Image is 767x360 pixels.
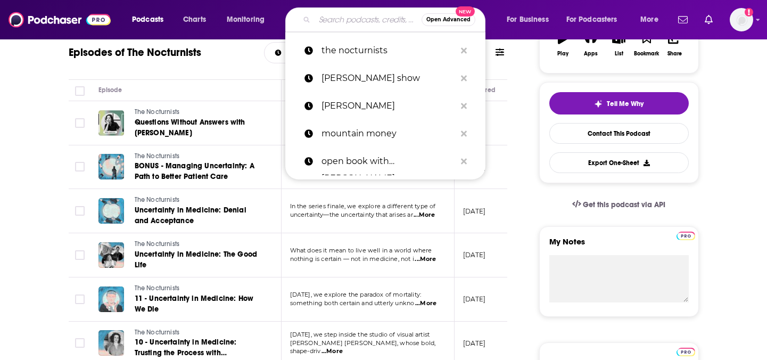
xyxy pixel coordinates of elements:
p: [DATE] [463,294,486,304]
span: The Nocturnists [135,329,180,336]
button: open menu [125,11,177,28]
a: [PERSON_NAME] show [285,64,485,92]
span: Logged in as isabellaN [730,8,753,31]
p: [DATE] [463,339,486,348]
span: For Podcasters [566,12,617,27]
span: Monitoring [227,12,265,27]
a: 10 - Uncertainty in Medicine: Trusting the Process with [PERSON_NAME] [PERSON_NAME] [135,337,262,358]
span: Toggle select row [75,162,85,171]
a: Show notifications dropdown [674,11,692,29]
span: [PERSON_NAME] [PERSON_NAME], whose bold, shape-driv [290,339,436,355]
span: New [456,6,475,17]
span: Open Advanced [426,17,471,22]
a: BONUS - Managing Uncertainty: A Path to Better Patient Care [135,161,262,182]
span: BONUS - Managing Uncertainty: A Path to Better Patient Care [135,161,254,181]
span: ...More [415,299,436,308]
button: Export One-Sheet [549,152,689,173]
a: The Nocturnists [135,108,262,117]
a: The Nocturnists [135,240,262,249]
a: open book with [PERSON_NAME] [285,148,485,175]
button: open menu [265,49,325,56]
span: [DATE], we explore the paradox of mortality: [290,291,422,298]
button: tell me why sparkleTell Me Why [549,92,689,114]
span: The Nocturnists [135,108,180,116]
a: Charts [176,11,212,28]
span: What does it mean to live well in a world where [290,247,432,254]
button: Bookmark [633,25,661,63]
img: Podchaser Pro [677,232,695,240]
button: Open AdvancedNew [422,13,475,26]
p: anna jinja [321,92,456,120]
span: Podcasts [132,12,163,27]
span: The Nocturnists [135,196,180,203]
img: Podchaser Pro [677,348,695,356]
button: Share [661,25,688,63]
div: Share [667,51,682,57]
h2: Choose List sort [264,42,370,63]
span: For Business [507,12,549,27]
span: In the series finale, we explore a different type of [290,202,436,210]
div: List [615,51,623,57]
button: Show profile menu [730,8,753,31]
span: ...More [414,211,435,219]
div: Bookmark [634,51,659,57]
span: More [640,12,658,27]
p: anna jinja show [321,64,456,92]
span: The Nocturnists [135,240,180,248]
span: ...More [415,255,436,264]
div: Apps [584,51,598,57]
span: The Nocturnists [135,152,180,160]
button: open menu [499,11,562,28]
span: Toggle select row [75,250,85,260]
p: open book with jenna [321,148,456,175]
input: Search podcasts, credits, & more... [315,11,422,28]
button: List [605,25,632,63]
a: mountain money [285,120,485,148]
span: Get this podcast via API [583,200,665,209]
span: Uncertainty in Medicine: The Good Life [135,250,258,269]
a: 11 - Uncertainty in Medicine: How We Die [135,293,262,315]
a: The Nocturnists [135,328,262,338]
img: Podchaser - Follow, Share and Rate Podcasts [9,10,111,30]
a: Uncertainty in Medicine: Denial and Acceptance [135,205,262,226]
button: Apps [577,25,605,63]
p: [DATE] [463,207,486,216]
a: The Nocturnists [135,152,262,161]
a: Show notifications dropdown [700,11,717,29]
a: Contact This Podcast [549,123,689,144]
span: something both certain and utterly unkno [290,299,415,307]
a: [PERSON_NAME] [285,92,485,120]
button: open menu [219,11,278,28]
span: nothing is certain — not in medicine, not i [290,255,414,263]
span: uncertainty—the uncertainty that arises ar [290,211,413,218]
a: Get this podcast via API [564,192,674,218]
span: Charts [183,12,206,27]
a: Questions Without Answers with [PERSON_NAME] [135,117,262,138]
a: Uncertainty in Medicine: The Good Life [135,249,262,271]
a: The Nocturnists [135,284,262,293]
button: open menu [633,11,672,28]
span: Toggle select row [75,206,85,216]
a: Pro website [677,346,695,356]
h1: Episodes of The Nocturnists [69,46,201,59]
span: 11 - Uncertainty in Medicine: How We Die [135,294,254,314]
div: Search podcasts, credits, & more... [295,7,496,32]
button: open menu [559,11,633,28]
span: Questions Without Answers with [PERSON_NAME] [135,118,245,137]
p: the nocturnists [321,37,456,64]
a: the nocturnists [285,37,485,64]
span: Tell Me Why [607,100,644,108]
p: mountain money [321,120,456,148]
img: tell me why sparkle [594,100,603,108]
button: Play [549,25,577,63]
a: The Nocturnists [135,195,262,205]
span: Toggle select row [75,294,85,304]
span: ...More [321,347,343,356]
span: The Nocturnists [135,284,180,292]
p: [DATE] [463,250,486,259]
span: Toggle select row [75,338,85,348]
img: User Profile [730,8,753,31]
div: Episode [98,84,122,96]
a: Pro website [677,230,695,240]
